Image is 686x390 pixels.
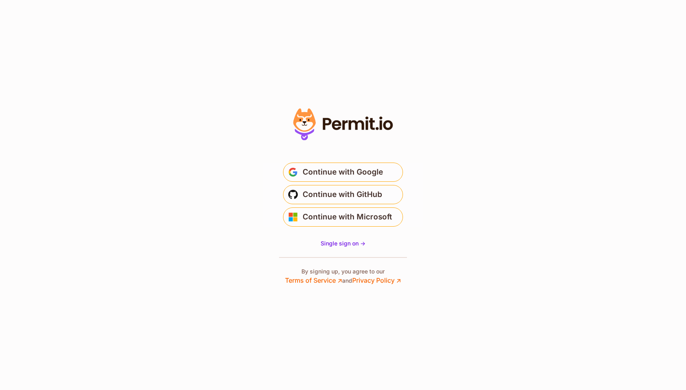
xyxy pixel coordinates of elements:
a: Privacy Policy ↗ [352,276,401,284]
a: Terms of Service ↗ [285,276,342,284]
button: Continue with GitHub [283,185,403,204]
span: Continue with Google [303,166,383,179]
p: By signing up, you agree to our and [285,267,401,285]
span: Continue with GitHub [303,188,382,201]
span: Continue with Microsoft [303,211,392,223]
a: Single sign on -> [321,239,365,247]
button: Continue with Microsoft [283,207,403,227]
span: Single sign on -> [321,240,365,247]
button: Continue with Google [283,163,403,182]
